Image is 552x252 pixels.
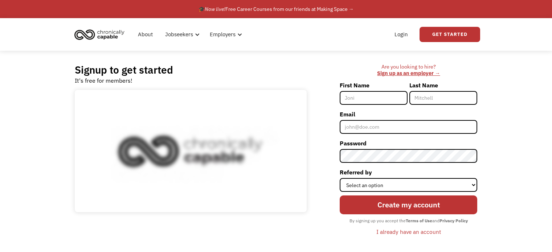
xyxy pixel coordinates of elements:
[340,79,477,237] form: Member-Signup-Form
[340,108,477,120] label: Email
[390,23,412,46] a: Login
[340,120,477,134] input: john@doe.com
[409,79,477,91] label: Last Name
[340,63,477,77] div: Are you looking to hire? ‍
[72,26,127,42] img: Chronically Capable logo
[75,63,173,76] h2: Signup to get started
[205,6,225,12] em: Now live!
[340,195,477,214] input: Create my account
[199,5,354,13] div: 🎓 Free Career Courses from our friends at Making Space →
[75,76,132,85] div: It's free for members!
[210,30,236,39] div: Employers
[439,218,468,223] strong: Privacy Policy
[420,27,480,42] a: Get Started
[205,23,244,46] div: Employers
[371,226,446,238] a: I already have an account
[165,30,193,39] div: Jobseekers
[346,216,471,226] div: By signing up you accept the and
[340,79,408,91] label: First Name
[409,91,477,105] input: Mitchell
[134,23,157,46] a: About
[340,137,477,149] label: Password
[340,166,477,178] label: Referred by
[161,23,202,46] div: Jobseekers
[377,70,440,77] a: Sign up as an employer →
[340,91,408,105] input: Joni
[376,227,441,236] div: I already have an account
[72,26,130,42] a: home
[406,218,432,223] strong: Terms of Use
